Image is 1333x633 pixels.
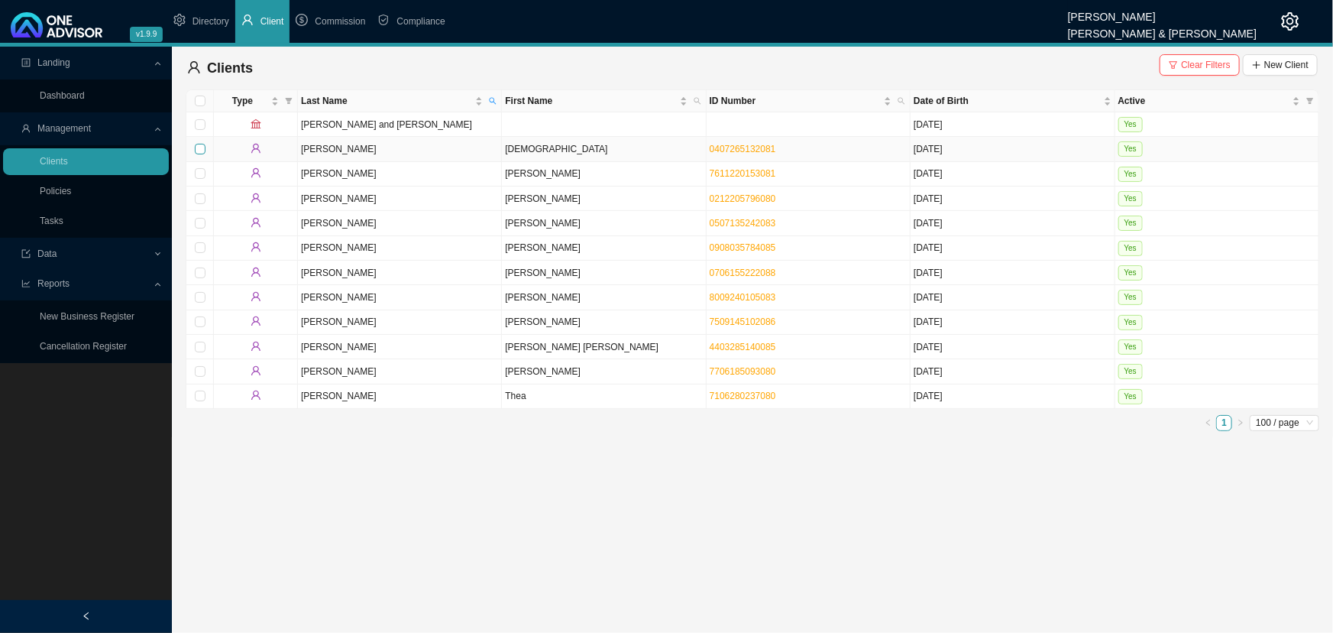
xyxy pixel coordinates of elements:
span: Yes [1118,216,1143,231]
span: Compliance [396,16,445,27]
a: 7509145102086 [710,316,776,327]
td: [PERSON_NAME] [298,285,502,310]
span: user [251,167,261,178]
td: [PERSON_NAME] [298,162,502,187]
div: [PERSON_NAME] & [PERSON_NAME] [1068,21,1257,37]
button: right [1232,415,1248,431]
td: [PERSON_NAME] [PERSON_NAME] [502,335,706,359]
span: search [691,90,704,112]
span: filter [1169,60,1178,70]
span: user [251,341,261,352]
td: [DATE] [911,335,1115,359]
span: Reports [37,278,70,289]
span: left [1205,419,1212,427]
a: 7106280237080 [710,391,776,401]
th: Active [1115,90,1319,112]
span: Yes [1118,265,1143,281]
a: 4403285140085 [710,342,776,352]
td: [PERSON_NAME] [502,236,706,261]
span: filter [1303,90,1317,112]
span: user [21,124,31,133]
span: user [251,365,261,376]
td: Thea [502,385,706,409]
a: Policies [40,186,71,196]
span: user [251,143,261,154]
td: [PERSON_NAME] [502,261,706,285]
td: [DATE] [911,211,1115,235]
span: search [489,97,497,105]
span: search [898,97,905,105]
span: user [251,217,261,228]
a: 7611220153081 [710,168,776,179]
span: Type [217,93,268,109]
a: 0407265132081 [710,144,776,154]
span: bank [251,118,261,129]
li: 1 [1216,415,1232,431]
li: Next Page [1232,415,1248,431]
th: First Name [502,90,706,112]
span: filter [282,90,296,112]
td: [PERSON_NAME] [298,211,502,235]
span: user [251,267,261,278]
td: [DATE] [911,285,1115,310]
td: [DATE] [911,187,1115,211]
td: [PERSON_NAME] [298,359,502,384]
div: [PERSON_NAME] [1068,4,1257,21]
td: [PERSON_NAME] [298,335,502,359]
span: Yes [1118,389,1143,404]
td: [DATE] [911,261,1115,285]
td: [DATE] [911,236,1115,261]
span: Yes [1118,141,1143,157]
td: [DATE] [911,385,1115,409]
span: New Client [1264,57,1309,73]
span: v1.9.9 [130,27,163,42]
span: Management [37,123,91,134]
span: Yes [1118,117,1143,132]
img: 2df55531c6924b55f21c4cf5d4484680-logo-light.svg [11,12,102,37]
span: user [251,242,261,252]
span: setting [1281,12,1299,31]
span: user [251,316,261,326]
th: ID Number [707,90,911,112]
th: Type [214,90,298,112]
span: First Name [505,93,676,109]
span: Date of Birth [914,93,1100,109]
span: right [1237,419,1244,427]
span: Directory [193,16,229,27]
span: Landing [37,57,70,68]
a: Cancellation Register [40,341,127,352]
td: [DATE] [911,112,1115,137]
span: Yes [1118,290,1143,305]
span: search [694,97,701,105]
span: Yes [1118,167,1143,182]
td: [PERSON_NAME] [502,211,706,235]
a: 8009240105083 [710,292,776,303]
span: import [21,249,31,258]
span: Yes [1118,191,1143,206]
span: user [251,390,261,401]
span: Last Name [301,93,472,109]
a: 0507135242083 [710,218,776,229]
span: search [895,90,908,112]
span: search [486,90,500,112]
td: [DATE] [911,359,1115,384]
td: [DATE] [911,310,1115,335]
td: [DEMOGRAPHIC_DATA] [502,137,706,161]
td: [PERSON_NAME] [502,285,706,310]
td: [PERSON_NAME] [502,162,706,187]
span: user [187,60,201,74]
span: Clients [207,60,253,76]
a: 0908035784085 [710,242,776,253]
span: Yes [1118,315,1143,330]
li: Previous Page [1200,415,1216,431]
a: 0212205796080 [710,193,776,204]
a: New Business Register [40,311,134,322]
span: left [82,612,91,621]
td: [PERSON_NAME] [298,261,502,285]
td: [PERSON_NAME] [298,385,502,409]
a: 7706185093080 [710,366,776,377]
span: setting [173,14,186,26]
th: Date of Birth [911,90,1115,112]
td: [PERSON_NAME] [502,310,706,335]
span: user [241,14,254,26]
